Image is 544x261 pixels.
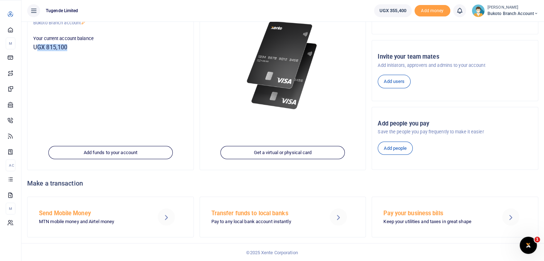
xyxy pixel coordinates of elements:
[415,5,450,17] span: Add money
[43,8,81,14] span: Tugende Limited
[378,142,413,155] a: Add people
[6,203,15,215] li: M
[487,5,538,11] small: [PERSON_NAME]
[33,19,188,26] p: Bukoto Branch account
[383,210,489,217] h5: Pay your business bills
[33,44,188,51] h5: UGX 815,100
[415,5,450,17] li: Toup your wallet
[378,120,532,127] h5: Add people you pay
[211,218,317,226] p: Pay to any local bank account instantly
[6,38,15,49] li: M
[379,7,406,14] span: UGX 355,400
[378,62,532,69] p: Add initiators, approvers and admins to your account
[374,4,412,17] a: UGX 355,400
[211,210,317,217] h5: Transfer funds to local banks
[48,146,173,159] a: Add funds to your account
[415,8,450,13] a: Add money
[472,4,538,17] a: profile-user [PERSON_NAME] Bukoto Branch account
[27,179,538,187] h4: Make a transaction
[39,210,145,217] h5: Send Mobile Money
[200,197,366,237] a: Transfer funds to local banks Pay to any local bank account instantly
[378,53,532,60] h5: Invite your team mates
[520,237,537,254] iframe: Intercom live chat
[378,128,532,136] p: Save the people you pay frequently to make it easier
[472,4,485,17] img: profile-user
[383,218,489,226] p: Keep your utilities and taxes in great shape
[371,4,415,17] li: Wallet ballance
[378,75,411,88] a: Add users
[244,16,322,115] img: xente-_physical_cards.png
[221,146,345,159] a: Get a virtual or physical card
[534,237,540,242] span: 1
[27,197,194,237] a: Send Mobile Money MTN mobile money and Airtel money
[6,159,15,171] li: Ac
[487,10,538,17] span: Bukoto Branch account
[33,35,188,42] p: Your current account balance
[372,197,538,237] a: Pay your business bills Keep your utilities and taxes in great shape
[39,218,145,226] p: MTN mobile money and Airtel money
